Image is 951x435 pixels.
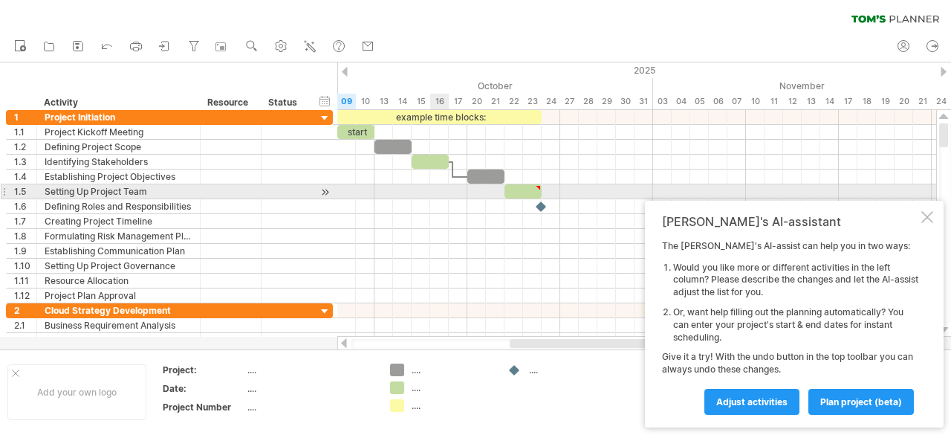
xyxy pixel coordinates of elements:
[673,306,918,344] li: Or, want help filling out the planning automatically? You can enter your project's start & end da...
[163,401,244,413] div: Project Number
[504,94,523,109] div: Wednesday, 22 October 2025
[14,184,36,199] div: 1.5
[14,303,36,318] div: 2
[45,214,192,228] div: Creating Project Timeline
[467,94,486,109] div: Monday, 20 October 2025
[857,94,876,109] div: Tuesday, 18 November 2025
[412,381,493,394] div: ....
[746,94,765,109] div: Monday, 10 November 2025
[14,170,36,184] div: 1.4
[14,125,36,139] div: 1.1
[542,94,560,109] div: Friday, 24 October 2025
[268,95,301,110] div: Status
[662,240,918,414] div: The [PERSON_NAME]'s AI-assist can help you in two ways: Give it a try! With the undo button in th...
[597,94,616,109] div: Wednesday, 29 October 2025
[45,318,192,332] div: Business Requirement Analysis
[318,184,332,200] div: scroll to activity
[45,259,192,273] div: Setting Up Project Governance
[337,110,542,124] div: example time blocks:
[337,125,374,139] div: start
[14,140,36,154] div: 1.2
[45,140,192,154] div: Defining Project Scope
[356,94,374,109] div: Friday, 10 October 2025
[45,229,192,243] div: Formulating Risk Management Plan
[523,94,542,109] div: Thursday, 23 October 2025
[14,318,36,332] div: 2.1
[579,94,597,109] div: Tuesday, 28 October 2025
[14,229,36,243] div: 1.8
[14,289,36,303] div: 1.12
[247,401,372,413] div: ....
[783,94,802,109] div: Wednesday, 12 November 2025
[704,389,799,415] a: Adjust activities
[412,364,493,376] div: ....
[14,259,36,273] div: 1.10
[430,94,449,109] div: Thursday, 16 October 2025
[45,184,192,199] div: Setting Up Project Team
[393,94,412,109] div: Tuesday, 14 October 2025
[690,94,709,109] div: Wednesday, 5 November 2025
[14,155,36,169] div: 1.3
[529,364,610,376] div: ....
[374,94,393,109] div: Monday, 13 October 2025
[839,94,857,109] div: Monday, 17 November 2025
[765,94,783,109] div: Tuesday, 11 November 2025
[14,199,36,213] div: 1.6
[14,274,36,288] div: 1.11
[802,94,820,109] div: Thursday, 13 November 2025
[913,94,932,109] div: Friday, 21 November 2025
[247,382,372,395] div: ....
[45,244,192,258] div: Establishing Communication Plan
[634,94,653,109] div: Friday, 31 October 2025
[412,94,430,109] div: Wednesday, 15 October 2025
[45,170,192,184] div: Establishing Project Objectives
[486,94,504,109] div: Tuesday, 21 October 2025
[820,94,839,109] div: Friday, 14 November 2025
[163,364,244,376] div: Project:
[45,125,192,139] div: Project Kickoff Meeting
[163,382,244,395] div: Date:
[412,399,493,412] div: ....
[808,389,914,415] a: plan project (beta)
[14,110,36,124] div: 1
[45,155,192,169] div: Identifying Stakeholders
[207,95,253,110] div: Resource
[337,94,356,109] div: Thursday, 9 October 2025
[45,274,192,288] div: Resource Allocation
[876,94,895,109] div: Wednesday, 19 November 2025
[820,396,902,407] span: plan project (beta)
[14,214,36,228] div: 1.7
[226,78,653,94] div: October 2025
[45,110,192,124] div: Project Initiation
[14,244,36,258] div: 1.9
[673,262,918,299] li: Would you like more or different activities in the left column? Please describe the changes and l...
[709,94,727,109] div: Thursday, 6 November 2025
[716,396,788,407] span: Adjust activities
[653,94,672,109] div: Monday, 3 November 2025
[449,94,467,109] div: Friday, 17 October 2025
[45,303,192,318] div: Cloud Strategy Development
[7,364,146,420] div: Add your own logo
[247,364,372,376] div: ....
[662,214,918,229] div: [PERSON_NAME]'s AI-assistant
[727,94,746,109] div: Friday, 7 November 2025
[45,333,192,347] div: Cloud Evaluation
[895,94,913,109] div: Thursday, 20 November 2025
[45,289,192,303] div: Project Plan Approval
[44,95,192,110] div: Activity
[932,94,950,109] div: Monday, 24 November 2025
[14,333,36,347] div: 2.2
[45,199,192,213] div: Defining Roles and Responsibilities
[672,94,690,109] div: Tuesday, 4 November 2025
[616,94,634,109] div: Thursday, 30 October 2025
[560,94,579,109] div: Monday, 27 October 2025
